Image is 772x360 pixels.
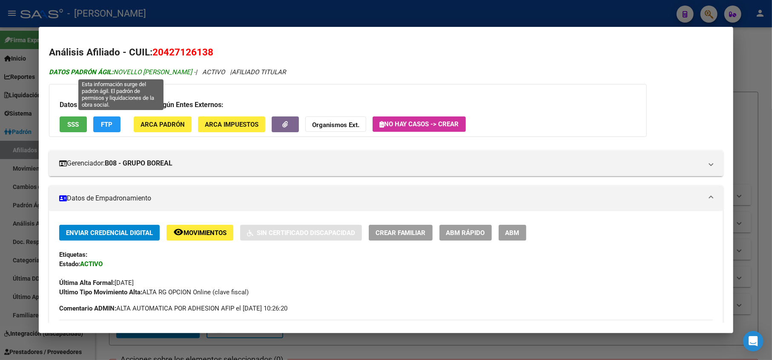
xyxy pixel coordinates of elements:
[312,121,359,129] strong: Organismos Ext.
[59,304,287,313] span: ALTA AUTOMATICA POR ADHESION AFIP el [DATE] 10:26:20
[59,158,703,168] mat-panel-title: Gerenciador:
[232,68,286,76] span: AFILIADO TITULAR
[505,229,519,237] span: ABM
[499,225,526,241] button: ABM
[240,225,362,241] button: Sin Certificado Discapacidad
[376,229,426,237] span: Crear Familiar
[49,151,723,176] mat-expansion-panel-header: Gerenciador:B08 - GRUPO BOREAL
[60,116,87,132] button: SSS
[59,225,160,241] button: Enviar Credencial Digital
[152,46,213,58] span: 20427126138
[49,45,723,60] h2: Análisis Afiliado - CUIL:
[59,305,116,312] strong: Comentario ADMIN:
[369,225,433,241] button: Crear Familiar
[59,251,87,258] strong: Etiquetas:
[59,279,134,287] span: [DATE]
[49,68,286,76] i: | ACTIVO |
[205,121,258,128] span: ARCA Impuestos
[59,279,115,287] strong: Última Alta Formal:
[66,229,153,237] span: Enviar Credencial Digital
[59,288,249,296] span: ALTA RG OPCION Online (clave fiscal)
[134,116,192,132] button: ARCA Padrón
[184,229,227,237] span: Movimientos
[379,120,459,128] span: No hay casos -> Crear
[60,100,636,110] h3: Datos Personales y Afiliatorios según Entes Externos:
[59,260,80,268] strong: Estado:
[166,225,233,241] button: Movimientos
[59,288,142,296] strong: Ultimo Tipo Movimiento Alta:
[743,331,763,351] div: Open Intercom Messenger
[93,116,121,132] button: FTP
[446,229,485,237] span: ABM Rápido
[49,186,723,211] mat-expansion-panel-header: Datos de Empadronamiento
[198,116,265,132] button: ARCA Impuestos
[373,116,466,132] button: No hay casos -> Crear
[49,68,113,76] strong: DATOS PADRÓN ÁGIL:
[80,260,103,268] strong: ACTIVO
[439,225,492,241] button: ABM Rápido
[105,158,172,168] strong: B08 - GRUPO BOREAL
[305,116,366,132] button: Organismos Ext.
[101,121,112,128] span: FTP
[257,229,355,237] span: Sin Certificado Discapacidad
[59,193,703,203] mat-panel-title: Datos de Empadronamiento
[49,68,195,76] span: NOVELLO [PERSON_NAME] -
[173,227,184,237] mat-icon: remove_red_eye
[141,121,185,128] span: ARCA Padrón
[67,121,79,128] span: SSS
